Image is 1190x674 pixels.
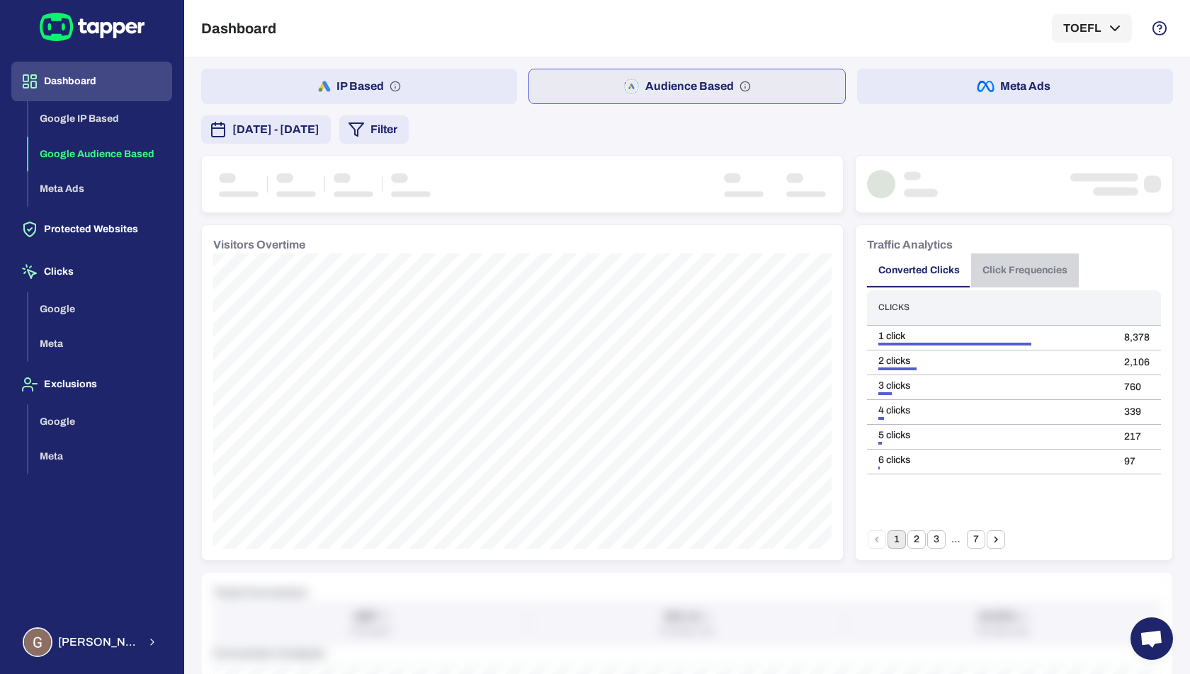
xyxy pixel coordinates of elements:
[1113,325,1161,350] td: 8,378
[11,365,172,404] button: Exclusions
[28,182,172,194] a: Meta Ads
[24,629,51,656] img: Guillaume Lebelle
[11,210,172,249] button: Protected Websites
[11,622,172,663] button: Guillaume Lebelle[PERSON_NAME] Lebelle
[28,450,172,462] a: Meta
[11,62,172,101] button: Dashboard
[28,302,172,314] a: Google
[11,252,172,292] button: Clicks
[201,115,331,144] button: [DATE] - [DATE]
[878,454,1101,467] div: 6 clicks
[28,101,172,137] button: Google IP Based
[11,222,172,234] a: Protected Websites
[390,81,401,92] svg: IP based: Search, Display, and Shopping.
[867,530,1006,549] nav: pagination navigation
[857,69,1173,104] button: Meta Ads
[28,112,172,124] a: Google IP Based
[907,530,926,549] button: Go to page 2
[739,81,751,92] svg: Audience based: Search, Display, Shopping, Video Performance Max, Demand Generation
[28,147,172,159] a: Google Audience Based
[28,326,172,362] button: Meta
[28,439,172,474] button: Meta
[28,171,172,207] button: Meta Ads
[28,404,172,440] button: Google
[1113,424,1161,449] td: 217
[878,379,1101,392] div: 3 clicks
[987,530,1005,549] button: Go to next page
[1113,375,1161,399] td: 760
[28,292,172,327] button: Google
[878,404,1101,417] div: 4 clicks
[201,69,517,104] button: IP Based
[878,429,1101,442] div: 5 clicks
[1113,399,1161,424] td: 339
[867,290,1113,325] th: Clicks
[1113,449,1161,474] td: 97
[967,530,985,549] button: Go to page 7
[11,265,172,277] a: Clicks
[232,121,319,138] span: [DATE] - [DATE]
[867,253,971,287] button: Converted Clicks
[867,236,953,253] h6: Traffic Analytics
[28,137,172,172] button: Google Audience Based
[28,337,172,349] a: Meta
[927,530,946,549] button: Go to page 3
[213,236,305,253] h6: Visitors Overtime
[58,635,138,649] span: [PERSON_NAME] Lebelle
[1130,617,1173,660] div: Open chat
[971,253,1079,287] button: Click Frequencies
[888,530,906,549] button: page 1
[339,115,409,144] button: Filter
[528,69,846,104] button: Audience Based
[878,330,1101,343] div: 1 click
[11,74,172,86] a: Dashboard
[201,20,276,37] h5: Dashboard
[947,533,965,546] div: …
[1113,350,1161,375] td: 2,106
[11,377,172,389] a: Exclusions
[28,414,172,426] a: Google
[878,355,1101,367] div: 2 clicks
[1052,14,1132,42] button: TOEFL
